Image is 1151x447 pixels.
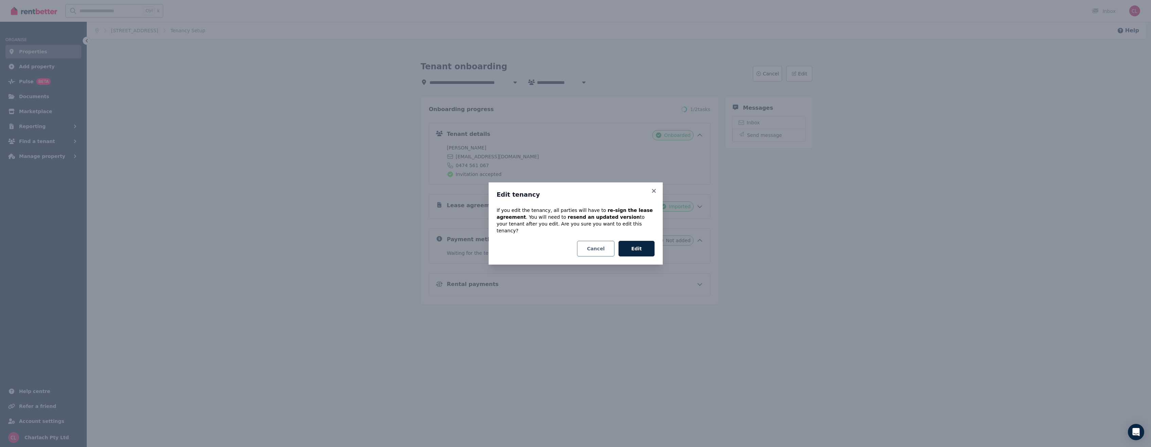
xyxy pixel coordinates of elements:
[497,207,655,234] p: If you edit the tenancy, all parties will have to . You will need to to your tenant after you edi...
[1128,424,1144,440] div: Open Intercom Messenger
[497,191,655,199] h3: Edit tenancy
[577,241,614,256] button: Cancel
[568,214,640,220] b: resend an updated version
[619,241,654,256] button: Edit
